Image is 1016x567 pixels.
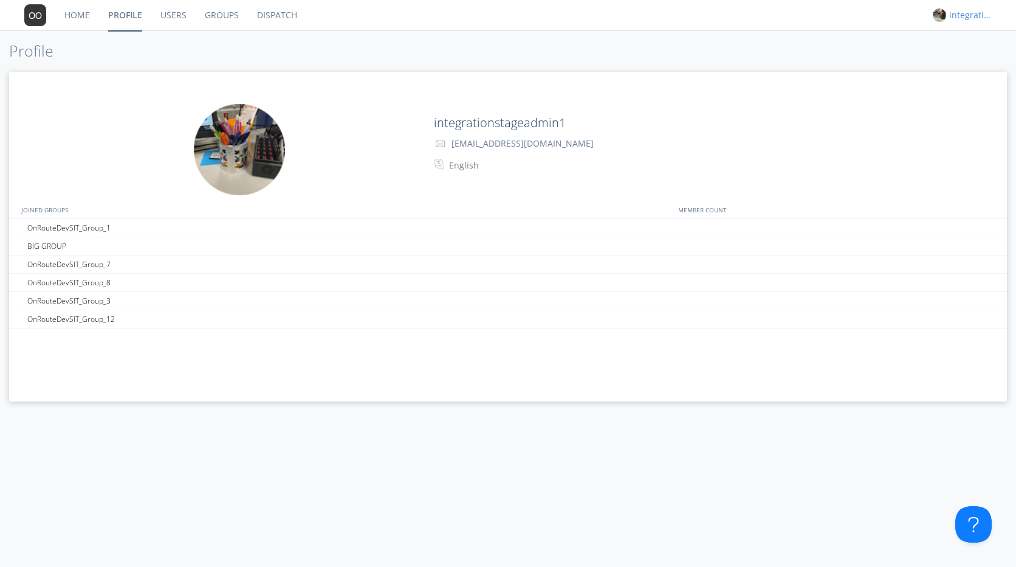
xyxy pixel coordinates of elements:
div: OnRouteDevSIT_Group_8 [24,274,350,291]
div: integrationstageadmin1 [949,9,995,21]
div: BIG GROUP [24,237,350,255]
span: [EMAIL_ADDRESS][DOMAIN_NAME] [451,137,594,149]
div: OnRouteDevSIT_Group_7 [24,256,350,273]
div: OnRouteDevSIT_Group_12 [24,310,350,328]
img: envelope-outline.svg [436,141,445,147]
iframe: Toggle Customer Support [955,506,992,543]
div: JOINED GROUPS [18,201,342,218]
h1: Profile [9,43,1007,60]
img: f4e8944a4fa4411c9b97ff3ae987ed99 [194,104,285,195]
div: English [449,159,551,172]
div: OnRouteDevSIT_Group_3 [24,292,350,310]
img: 373638.png [24,4,46,26]
img: f4e8944a4fa4411c9b97ff3ae987ed99 [933,9,946,22]
div: MEMBER COUNT [675,201,1007,218]
div: OnRouteDevSIT_Group_1 [24,219,350,237]
h2: integrationstageadmin1 [434,116,915,130]
img: In groups with Translation enabled, your messages will be automatically translated to and from th... [434,157,446,172]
